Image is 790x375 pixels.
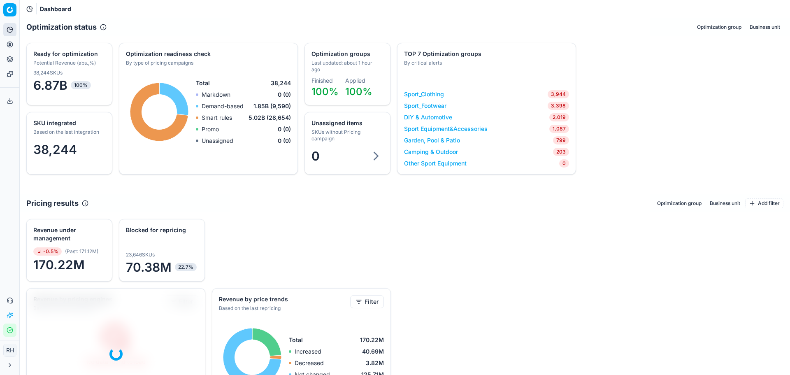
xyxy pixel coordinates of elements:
dt: Finished [311,78,339,84]
button: Business unit [746,22,783,32]
button: Optimization group [694,22,745,32]
span: 0 (0) [278,125,291,133]
a: Camping & Outdoor [404,148,458,156]
div: Optimization readiness check [126,50,289,58]
span: 23,646 SKUs [126,252,155,258]
span: 170.22M [33,257,105,272]
dt: Applied [345,78,372,84]
span: Total [196,79,210,87]
h2: Optimization status [26,21,97,33]
div: Unassigned items [311,119,382,127]
a: Garden, Pool & Patio [404,136,460,144]
span: 22.7% [175,263,197,271]
p: Promo [202,125,219,133]
span: ( Past : 171.12M ) [65,248,98,255]
button: Filter [350,295,384,308]
span: 40.69M [362,347,384,356]
div: By type of pricing campaigns [126,60,289,66]
span: 6.87B [33,78,105,93]
button: Optimization group [654,198,705,208]
div: Revenue under management [33,226,104,242]
span: 0 [559,159,569,168]
span: RH [4,344,16,356]
div: Based on the last integration [33,129,104,135]
p: Unassigned [202,137,233,145]
div: Last updated: about 1 hour ago [311,60,382,73]
span: 0 (0) [278,137,291,145]
span: 5.02B (28,654) [249,114,291,122]
div: Blocked for repricing [126,226,196,234]
span: 0 [311,149,320,163]
span: 3,944 [548,90,569,98]
a: Sport_Footwear [404,102,446,110]
span: 170.22M [360,336,384,344]
span: 38,244 SKUs [33,70,63,76]
div: SKU integrated [33,119,104,127]
a: Other Sport Equipment [404,159,467,168]
div: Based on the last repricing [219,305,349,312]
p: Increased [295,347,321,356]
div: Optimization groups [311,50,382,58]
span: 2,019 [549,113,569,121]
span: 70.38M [126,260,198,275]
span: 38,244 [33,142,77,157]
div: Potential Revenue (abs.,%) [33,60,104,66]
span: 0 (0) [278,91,291,99]
span: 100% [345,86,372,98]
span: 100% [311,86,339,98]
div: Revenue by price trends [219,295,349,303]
span: 100% [71,81,91,89]
a: DIY & Automotive [404,113,452,121]
h2: Pricing results [26,198,79,209]
span: 799 [553,136,569,144]
span: 3,398 [548,102,569,110]
span: -0.5% [33,247,62,256]
span: Dashboard [40,5,71,13]
a: Sport Equipment&Accessories [404,125,488,133]
nav: breadcrumb [40,5,71,13]
span: 203 [553,148,569,156]
div: By critical alerts [404,60,567,66]
span: 1,087 [549,125,569,133]
span: 1.85B (9,590) [253,102,291,110]
span: Total [289,336,303,344]
button: Business unit [706,198,744,208]
button: RH [3,344,16,357]
button: Add filter [745,198,783,208]
p: Decreased [295,359,324,367]
div: TOP 7 Optimization groups [404,50,567,58]
a: Sport_Clothing [404,90,444,98]
p: Demand-based [202,102,244,110]
div: SKUs without Pricing campaign [311,129,382,142]
div: Ready for optimization [33,50,104,58]
p: Markdown [202,91,230,99]
span: 38,244 [271,79,291,87]
p: Smart rules [202,114,232,122]
span: 3.82M [366,359,384,367]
